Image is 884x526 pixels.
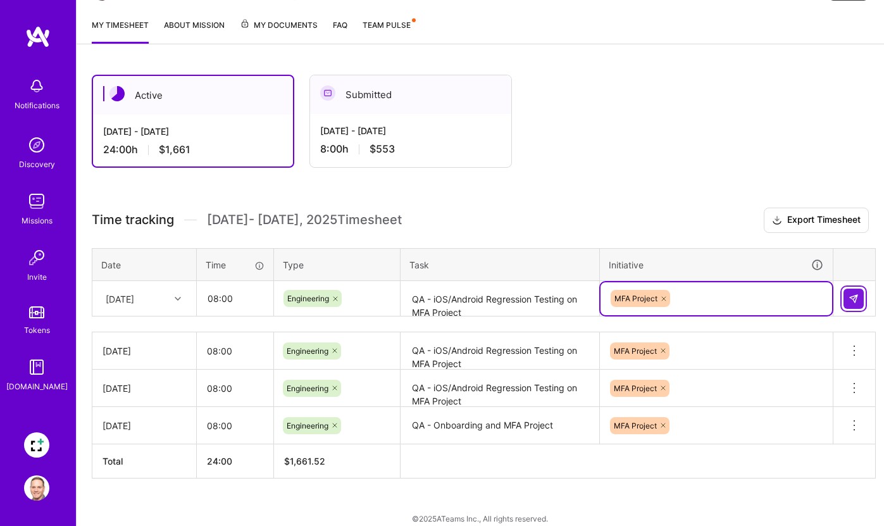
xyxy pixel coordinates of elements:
[103,382,186,395] div: [DATE]
[103,344,186,358] div: [DATE]
[24,132,49,158] img: discovery
[363,18,414,44] a: Team Pulse
[29,306,44,318] img: tokens
[92,444,197,479] th: Total
[614,421,657,430] span: MFA Project
[197,409,273,442] input: HH:MM
[614,384,657,393] span: MFA Project
[401,248,600,281] th: Task
[103,419,186,432] div: [DATE]
[6,380,68,393] div: [DOMAIN_NAME]
[310,75,511,114] div: Submitted
[609,258,824,272] div: Initiative
[93,76,293,115] div: Active
[24,245,49,270] img: Invite
[207,212,402,228] span: [DATE] - [DATE] , 2025 Timesheet
[27,270,47,284] div: Invite
[106,292,134,305] div: [DATE]
[21,432,53,458] a: Wellth: QA Engineer for Health & Wellness Company
[370,142,395,156] span: $553
[614,294,657,303] span: MFA Project
[103,143,283,156] div: 24:00 h
[206,258,265,272] div: Time
[24,475,49,501] img: User Avatar
[175,296,181,302] i: icon Chevron
[402,334,598,369] textarea: QA - iOS/Android Regression Testing on MFA Project
[197,282,273,315] input: HH:MM
[333,18,347,44] a: FAQ
[274,248,401,281] th: Type
[197,334,273,368] input: HH:MM
[320,85,335,101] img: Submitted
[103,125,283,138] div: [DATE] - [DATE]
[402,282,598,316] textarea: QA - iOS/Android Regression Testing on MFA Project
[363,20,411,30] span: Team Pulse
[240,18,318,32] span: My Documents
[320,124,501,137] div: [DATE] - [DATE]
[15,99,59,112] div: Notifications
[849,294,859,304] img: Submit
[402,408,598,443] textarea: QA - Onboarding and MFA Project
[24,323,50,337] div: Tokens
[92,248,197,281] th: Date
[287,421,328,430] span: Engineering
[844,289,865,309] div: null
[19,158,55,171] div: Discovery
[22,214,53,227] div: Missions
[164,18,225,44] a: About Mission
[24,432,49,458] img: Wellth: QA Engineer for Health & Wellness Company
[402,371,598,406] textarea: QA - iOS/Android Regression Testing on MFA Project
[287,346,328,356] span: Engineering
[764,208,869,233] button: Export Timesheet
[772,214,782,227] i: icon Download
[25,25,51,48] img: logo
[159,143,190,156] span: $1,661
[320,142,501,156] div: 8:00 h
[92,212,174,228] span: Time tracking
[197,372,273,405] input: HH:MM
[287,294,329,303] span: Engineering
[287,384,328,393] span: Engineering
[197,444,274,479] th: 24:00
[24,189,49,214] img: teamwork
[240,18,318,44] a: My Documents
[109,86,125,101] img: Active
[21,475,53,501] a: User Avatar
[24,354,49,380] img: guide book
[614,346,657,356] span: MFA Project
[92,18,149,44] a: My timesheet
[24,73,49,99] img: bell
[284,456,325,467] span: $ 1,661.52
